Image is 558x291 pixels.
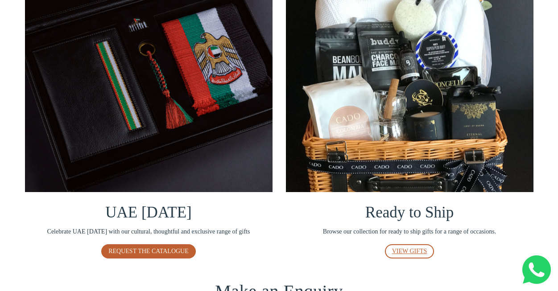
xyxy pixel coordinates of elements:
span: UAE [DATE] [105,204,191,221]
span: Last name [254,1,283,8]
a: VIEW GIFTS [385,244,434,258]
a: REQUEST THE CATALOGUE [101,244,196,258]
span: Celebrate UAE [DATE] with our cultural, thoughtful and exclusive range of gifts [25,227,273,237]
span: Ready to Ship [365,204,454,221]
img: Whatsapp [522,255,551,284]
span: Company name [254,37,298,45]
span: REQUEST THE CATALOGUE [108,248,189,254]
span: Number of gifts [254,74,297,81]
span: VIEW GIFTS [392,248,427,254]
span: Browse our collection for ready to ship gifts for a range of occasions. [286,227,533,237]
